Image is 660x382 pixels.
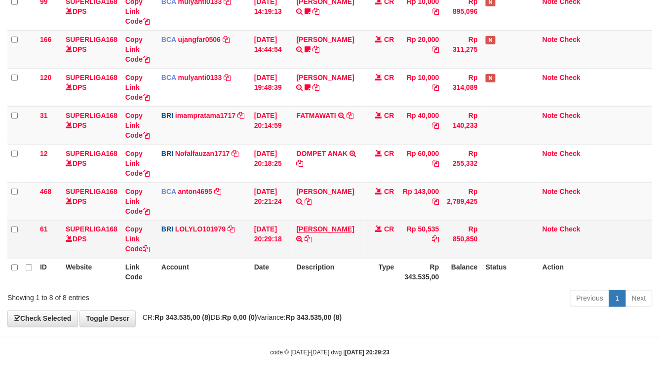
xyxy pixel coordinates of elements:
span: 61 [40,226,48,233]
a: Copy Nofalfauzan1717 to clipboard [232,150,238,157]
a: Copy Link Code [125,150,150,177]
div: Showing 1 to 8 of 8 entries [7,289,268,303]
span: CR [385,188,394,195]
a: Copy Rp 10,000 to clipboard [432,7,439,15]
th: Action [539,258,653,286]
a: SUPERLIGA168 [66,74,117,81]
a: Copy mulyanti0133 to clipboard [224,74,231,81]
th: Link Code [121,258,157,286]
a: Copy Rp 10,000 to clipboard [432,83,439,91]
span: 120 [40,74,51,81]
a: Note [543,112,558,119]
strong: [DATE] 20:29:23 [345,349,389,356]
a: Note [543,36,558,43]
th: Account [157,258,250,286]
td: Rp 2,789,425 [443,182,482,220]
span: 166 [40,36,51,43]
a: Note [543,188,558,195]
td: Rp 60,000 [398,144,443,182]
a: Note [543,226,558,233]
a: Check [560,150,581,157]
a: DOMPET ANAK [297,150,348,157]
a: SUPERLIGA168 [66,150,117,157]
span: CR [385,36,394,43]
th: Website [62,258,121,286]
a: Copy anton4695 to clipboard [214,188,221,195]
a: Copy DOMPET ANAK to clipboard [297,159,304,167]
td: Rp 255,332 [443,144,482,182]
a: Copy Link Code [125,112,150,139]
a: Check Selected [7,310,78,327]
td: Rp 140,233 [443,106,482,144]
small: code © [DATE]-[DATE] dwg | [271,349,390,356]
span: CR [385,112,394,119]
a: Note [543,74,558,81]
td: Rp 314,089 [443,68,482,106]
td: DPS [62,68,121,106]
a: Copy MUHAMMAD REZA to clipboard [313,7,320,15]
a: [PERSON_NAME] [297,188,354,195]
strong: Rp 0,00 (0) [222,314,257,322]
a: Toggle Descr [79,310,136,327]
span: 31 [40,112,48,119]
a: Copy AKBAR SAPUTR to clipboard [313,83,320,91]
span: BCA [161,36,176,43]
th: Status [482,258,539,286]
a: Check [560,36,581,43]
span: CR [385,150,394,157]
a: 1 [609,290,626,307]
td: Rp 850,850 [443,220,482,258]
a: [PERSON_NAME] [297,74,354,81]
a: LOLYLO101979 [175,226,226,233]
span: BCA [161,188,176,195]
a: Previous [570,290,610,307]
a: Copy imampratama1717 to clipboard [237,112,244,119]
a: Copy Rp 143,000 to clipboard [432,197,439,205]
span: Has Note [486,36,496,44]
a: Copy FATMAWATI to clipboard [347,112,353,119]
td: DPS [62,30,121,68]
a: SUPERLIGA168 [66,226,117,233]
a: SUPERLIGA168 [66,188,117,195]
a: [PERSON_NAME] [297,36,354,43]
span: BRI [161,112,173,119]
td: [DATE] 19:48:39 [250,68,293,106]
td: [DATE] 20:29:18 [250,220,293,258]
th: Rp 343.535,00 [398,258,443,286]
a: Copy LOLYLO101979 to clipboard [228,226,234,233]
a: Copy Link Code [125,74,150,101]
a: Copy GALENDRA SANDI to clipboard [305,235,312,243]
td: Rp 311,275 [443,30,482,68]
a: Copy Link Code [125,36,150,63]
a: Check [560,226,581,233]
span: Has Note [486,74,496,82]
a: ujangfar0506 [178,36,221,43]
a: Copy Rp 60,000 to clipboard [432,159,439,167]
span: CR: DB: Variance: [138,314,342,322]
td: [DATE] 20:21:24 [250,182,293,220]
span: CR [385,226,394,233]
td: DPS [62,220,121,258]
th: Balance [443,258,482,286]
a: Copy Link Code [125,188,150,215]
span: BRI [161,150,173,157]
td: [DATE] 20:18:25 [250,144,293,182]
th: Type [364,258,398,286]
td: [DATE] 14:44:54 [250,30,293,68]
td: DPS [62,106,121,144]
a: Check [560,112,581,119]
a: Copy Rp 50,535 to clipboard [432,235,439,243]
a: FATMAWATI [297,112,336,119]
span: BCA [161,74,176,81]
a: Check [560,188,581,195]
td: Rp 40,000 [398,106,443,144]
span: CR [385,74,394,81]
span: 468 [40,188,51,195]
a: SUPERLIGA168 [66,36,117,43]
td: [DATE] 20:14:59 [250,106,293,144]
a: Copy Rp 40,000 to clipboard [432,121,439,129]
td: Rp 10,000 [398,68,443,106]
a: Note [543,150,558,157]
td: DPS [62,182,121,220]
a: Copy NOVEN ELING PRAYOG to clipboard [313,45,320,53]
